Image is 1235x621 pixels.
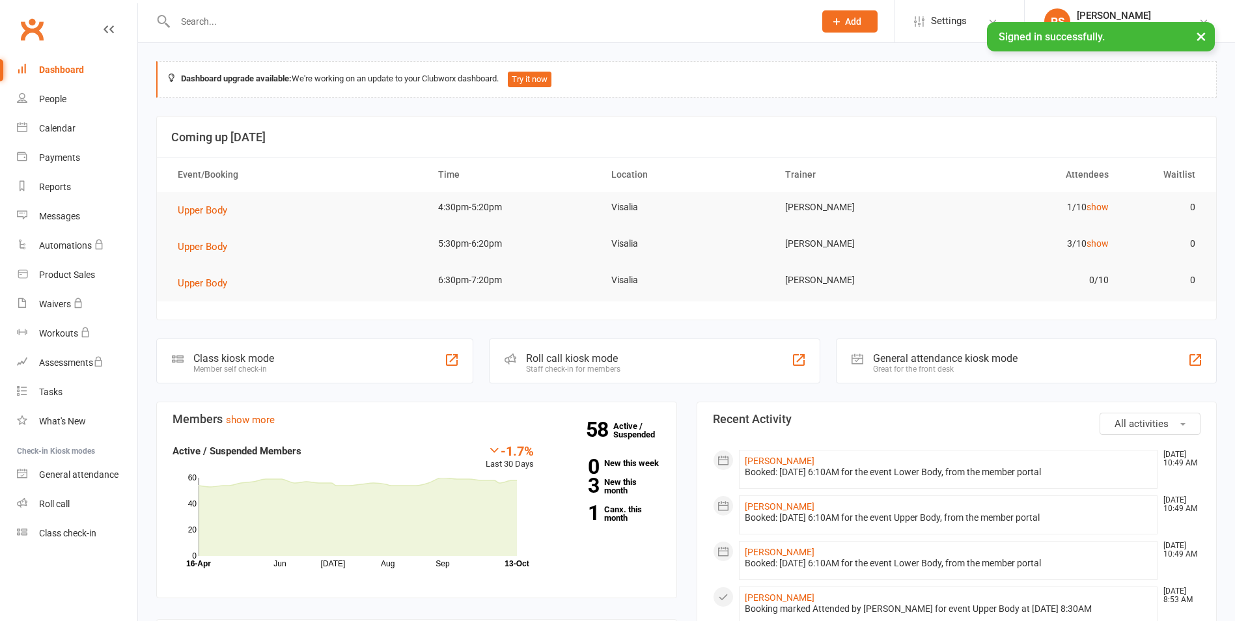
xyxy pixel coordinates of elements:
[600,158,773,191] th: Location
[613,412,671,448] a: 58Active / Suspended
[1120,228,1207,259] td: 0
[39,357,104,368] div: Assessments
[1077,10,1199,21] div: [PERSON_NAME]
[1115,418,1169,430] span: All activities
[1087,202,1109,212] a: show
[508,72,551,87] button: Try it now
[526,365,620,374] div: Staff check-in for members
[713,413,1201,426] h3: Recent Activity
[845,16,861,27] span: Add
[17,290,137,319] a: Waivers
[426,265,600,296] td: 6:30pm-7:20pm
[193,352,274,365] div: Class kiosk mode
[171,12,805,31] input: Search...
[39,528,96,538] div: Class check-in
[526,352,620,365] div: Roll call kiosk mode
[1100,413,1200,435] button: All activities
[1120,158,1207,191] th: Waitlist
[178,239,236,255] button: Upper Body
[947,192,1120,223] td: 1/10
[1157,587,1200,604] time: [DATE] 8:53 AM
[745,456,814,466] a: [PERSON_NAME]
[17,460,137,490] a: General attendance kiosk mode
[17,55,137,85] a: Dashboard
[999,31,1105,43] span: Signed in successfully.
[553,476,599,495] strong: 3
[17,319,137,348] a: Workouts
[39,152,80,163] div: Payments
[17,407,137,436] a: What's New
[17,202,137,231] a: Messages
[17,519,137,548] a: Class kiosk mode
[39,299,71,309] div: Waivers
[17,260,137,290] a: Product Sales
[181,74,292,83] strong: Dashboard upgrade available:
[39,211,80,221] div: Messages
[17,143,137,172] a: Payments
[39,328,78,338] div: Workouts
[17,114,137,143] a: Calendar
[178,241,227,253] span: Upper Body
[39,240,92,251] div: Automations
[173,445,301,457] strong: Active / Suspended Members
[426,228,600,259] td: 5:30pm-6:20pm
[1120,265,1207,296] td: 0
[39,387,62,397] div: Tasks
[39,123,76,133] div: Calendar
[745,501,814,512] a: [PERSON_NAME]
[486,443,534,458] div: -1.7%
[17,378,137,407] a: Tasks
[1189,22,1213,50] button: ×
[226,414,275,426] a: show more
[822,10,878,33] button: Add
[553,459,661,467] a: 0New this week
[1157,496,1200,513] time: [DATE] 10:49 AM
[166,158,426,191] th: Event/Booking
[173,413,661,426] h3: Members
[873,365,1018,374] div: Great for the front desk
[171,131,1202,144] h3: Coming up [DATE]
[773,192,947,223] td: [PERSON_NAME]
[1087,238,1109,249] a: show
[16,13,48,46] a: Clubworx
[17,490,137,519] a: Roll call
[1157,542,1200,559] time: [DATE] 10:49 AM
[600,192,773,223] td: Visalia
[39,416,86,426] div: What's New
[553,505,661,522] a: 1Canx. this month
[39,499,70,509] div: Roll call
[600,265,773,296] td: Visalia
[600,228,773,259] td: Visalia
[947,158,1120,191] th: Attendees
[39,269,95,280] div: Product Sales
[178,204,227,216] span: Upper Body
[1044,8,1070,34] div: PS
[39,94,66,104] div: People
[553,503,599,523] strong: 1
[178,277,227,289] span: Upper Body
[947,228,1120,259] td: 3/10
[947,265,1120,296] td: 0/10
[745,467,1152,478] div: Booked: [DATE] 6:10AM for the event Lower Body, from the member portal
[553,457,599,476] strong: 0
[745,603,1152,614] div: Booking marked Attended by [PERSON_NAME] for event Upper Body at [DATE] 8:30AM
[156,61,1217,98] div: We're working on an update to your Clubworx dashboard.
[1157,450,1200,467] time: [DATE] 10:49 AM
[426,192,600,223] td: 4:30pm-5:20pm
[773,158,947,191] th: Trainer
[486,443,534,471] div: Last 30 Days
[745,592,814,603] a: [PERSON_NAME]
[773,265,947,296] td: [PERSON_NAME]
[17,231,137,260] a: Automations
[745,512,1152,523] div: Booked: [DATE] 6:10AM for the event Upper Body, from the member portal
[178,275,236,291] button: Upper Body
[17,172,137,202] a: Reports
[1077,21,1199,33] div: Maxout Personal Training LLC
[873,352,1018,365] div: General attendance kiosk mode
[17,348,137,378] a: Assessments
[745,558,1152,569] div: Booked: [DATE] 6:10AM for the event Lower Body, from the member portal
[39,469,118,480] div: General attendance
[193,365,274,374] div: Member self check-in
[426,158,600,191] th: Time
[39,64,84,75] div: Dashboard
